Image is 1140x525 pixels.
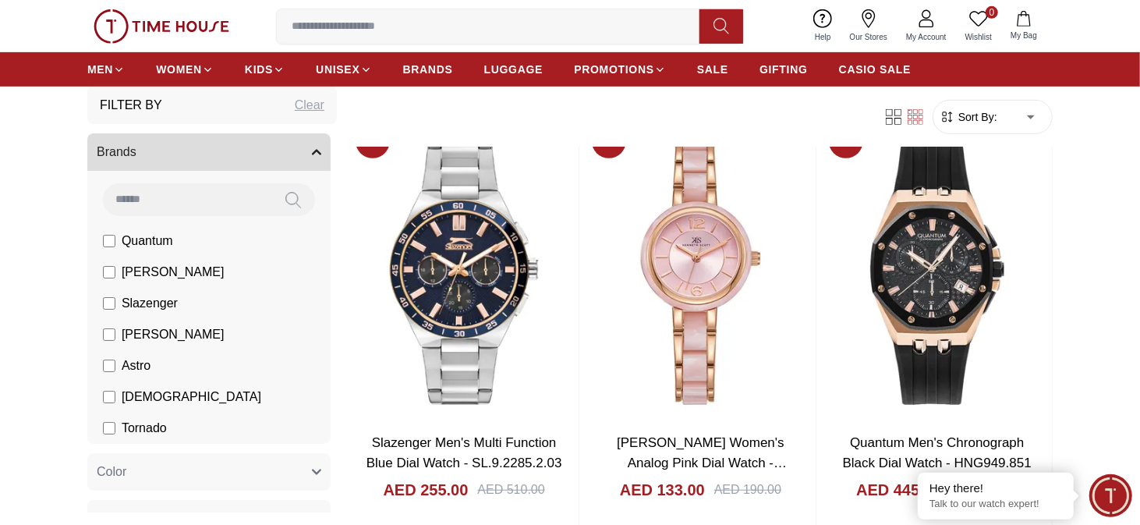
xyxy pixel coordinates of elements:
[714,481,781,499] div: AED 190.00
[620,479,705,501] h4: AED 133.00
[122,232,173,250] span: Quantum
[956,6,1001,46] a: 0Wishlist
[295,96,324,115] div: Clear
[478,481,545,499] div: AED 510.00
[574,62,654,77] span: PROMOTIONS
[103,422,115,435] input: Tornado
[809,31,837,43] span: Help
[844,31,894,43] span: Our Stores
[122,263,225,282] span: [PERSON_NAME]
[122,388,261,406] span: [DEMOGRAPHIC_DATA]
[103,266,115,278] input: [PERSON_NAME]
[1004,30,1043,41] span: My Bag
[100,96,162,115] h3: Filter By
[97,143,136,161] span: Brands
[103,297,115,310] input: Slazenger
[759,62,808,77] span: GIFTING
[122,419,167,438] span: Tornado
[87,62,113,77] span: MEN
[697,55,728,83] a: SALE
[484,62,543,77] span: LUGGAGE
[843,435,1032,470] a: Quantum Men's Chronograph Black Dial Watch - HNG949.851
[839,55,912,83] a: CASIO SALE
[759,55,808,83] a: GIFTING
[805,6,841,46] a: Help
[103,391,115,403] input: [DEMOGRAPHIC_DATA]
[87,453,331,491] button: Color
[574,55,666,83] a: PROMOTIONS
[1089,474,1132,517] div: Chat Widget
[617,435,787,490] a: [PERSON_NAME] Women's Analog Pink Dial Watch - K24501-RCPP
[87,55,125,83] a: MEN
[94,9,229,44] img: ...
[122,325,225,344] span: [PERSON_NAME]
[156,62,202,77] span: WOMEN
[403,62,453,77] span: BRANDS
[366,435,562,470] a: Slazenger Men's Multi Function Blue Dial Watch - SL.9.2285.2.03
[900,31,953,43] span: My Account
[122,357,150,375] span: Astro
[959,31,998,43] span: Wishlist
[103,328,115,341] input: [PERSON_NAME]
[929,498,1062,511] p: Talk to our watch expert!
[839,62,912,77] span: CASIO SALE
[349,118,579,420] img: Slazenger Men's Multi Function Blue Dial Watch - SL.9.2285.2.03
[823,118,1052,420] img: Quantum Men's Chronograph Black Dial Watch - HNG949.851
[955,109,997,125] span: Sort By:
[316,55,371,83] a: UNISEX
[697,62,728,77] span: SALE
[103,235,115,247] input: Quantum
[403,55,453,83] a: BRANDS
[97,463,126,481] span: Color
[245,55,285,83] a: KIDS
[940,109,997,125] button: Sort By:
[316,62,359,77] span: UNISEX
[122,294,178,313] span: Slazenger
[986,6,998,19] span: 0
[245,62,273,77] span: KIDS
[856,479,941,501] h4: AED 445.00
[384,479,469,501] h4: AED 255.00
[586,118,815,420] img: Kenneth Scott Women's Analog Pink Dial Watch - K24501-RCPP
[1001,8,1046,44] button: My Bag
[929,481,1062,496] div: Hey there!
[103,360,115,372] input: Astro
[484,55,543,83] a: LUGGAGE
[156,55,214,83] a: WOMEN
[87,133,331,171] button: Brands
[841,6,897,46] a: Our Stores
